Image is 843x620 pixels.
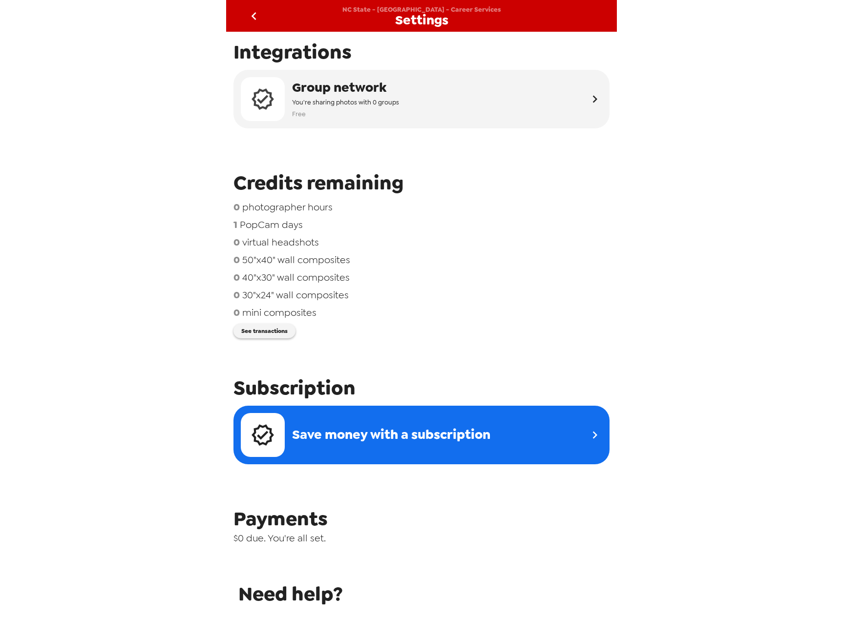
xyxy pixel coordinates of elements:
[233,532,610,544] span: $0 due. You're all set.
[292,108,399,120] span: Free
[240,218,303,231] span: PopCam days
[233,306,240,319] span: 0
[342,5,501,14] span: NC State - [GEOGRAPHIC_DATA] - Career Services
[242,289,349,301] span: 30"x24" wall composites
[233,506,610,532] span: Payments
[292,79,399,97] span: Group network
[233,218,237,231] span: 1
[233,39,610,65] span: Integrations
[233,70,610,128] button: Group networkYou're sharing photos with 0 groupsFree
[238,581,610,607] span: Need help?
[395,14,448,27] span: Settings
[233,406,610,464] a: Save money with a subscription
[233,271,240,284] span: 0
[233,289,240,301] span: 0
[242,271,350,284] span: 40"x30" wall composites
[233,253,240,266] span: 0
[242,201,333,213] span: photographer hours
[233,201,240,213] span: 0
[233,375,610,401] span: Subscription
[292,97,399,108] span: You're sharing photos with 0 groups
[233,170,610,196] span: Credits remaining
[242,253,350,266] span: 50"x40" wall composites
[292,426,490,444] span: Save money with a subscription
[242,306,316,319] span: mini composites
[233,236,240,248] span: 0
[233,324,295,338] button: See transactions
[242,236,319,248] span: virtual headshots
